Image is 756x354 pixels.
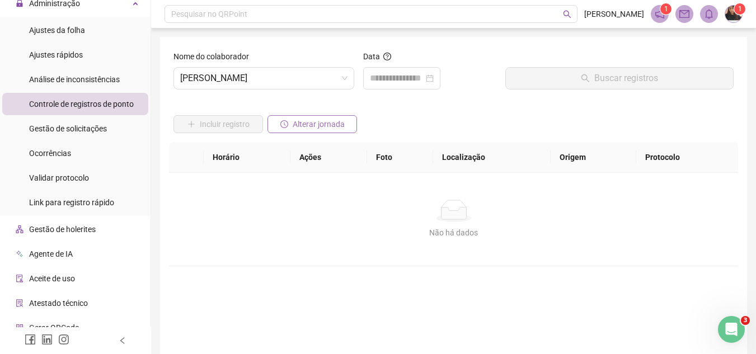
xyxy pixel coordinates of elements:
span: 1 [738,5,742,13]
sup: Atualize o seu contato no menu Meus Dados [734,3,745,15]
span: Controle de registros de ponto [29,100,134,108]
span: Ocorrências [29,149,71,158]
span: facebook [25,334,36,345]
span: Gestão de solicitações [29,124,107,133]
iframe: Intercom live chat [718,316,745,343]
span: bell [704,9,714,19]
span: 1 [664,5,668,13]
span: Link para registro rápido [29,198,114,207]
span: audit [16,275,24,282]
span: left [119,337,126,344]
span: linkedin [41,334,53,345]
span: clock-circle [280,120,288,128]
span: Gerar QRCode [29,323,79,332]
span: CARLOS EDUARDO DA SILVA PEREIRA [180,68,348,89]
th: Protocolo [636,142,738,173]
th: Origem [551,142,636,173]
span: Ajustes rápidos [29,50,83,59]
span: mail [679,9,689,19]
a: Alterar jornada [267,121,357,130]
span: Alterar jornada [293,118,345,130]
span: apartment [16,225,24,233]
th: Horário [204,142,290,173]
span: Gestão de holerites [29,225,96,234]
span: notification [655,9,665,19]
span: Atestado técnico [29,299,88,308]
th: Localização [433,142,551,173]
span: Ajustes da folha [29,26,85,35]
th: Foto [367,142,433,173]
div: Não há dados [182,226,725,239]
span: instagram [58,334,69,345]
span: Data [363,52,380,61]
th: Ações [290,142,367,173]
img: 81374 [725,6,742,22]
button: Incluir registro [173,115,263,133]
label: Nome do colaborador [173,50,256,63]
span: 3 [741,316,750,325]
span: search [563,10,571,18]
span: Agente de IA [29,249,73,258]
span: Aceite de uso [29,274,75,283]
sup: 1 [660,3,672,15]
button: Buscar registros [505,67,734,89]
span: solution [16,299,24,307]
span: Análise de inconsistências [29,75,120,84]
span: [PERSON_NAME] [584,8,644,20]
span: qrcode [16,324,24,332]
button: Alterar jornada [267,115,357,133]
span: question-circle [383,53,391,60]
span: Validar protocolo [29,173,89,182]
